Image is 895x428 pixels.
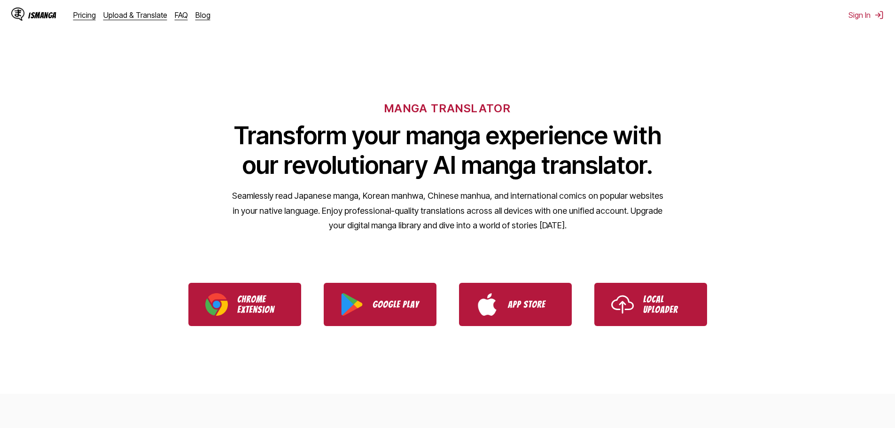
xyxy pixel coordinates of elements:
img: Chrome logo [205,293,228,316]
img: IsManga Logo [11,8,24,21]
p: Google Play [373,299,420,310]
p: Local Uploader [643,294,690,315]
h6: MANGA TRANSLATOR [384,101,511,115]
p: App Store [508,299,555,310]
h1: Transform your manga experience with our revolutionary AI manga translator. [232,121,664,180]
a: Download IsManga from Google Play [324,283,436,326]
img: App Store logo [476,293,498,316]
img: Google Play logo [341,293,363,316]
div: IsManga [28,11,56,20]
a: Pricing [73,10,96,20]
a: Use IsManga Local Uploader [594,283,707,326]
p: Seamlessly read Japanese manga, Korean manhwa, Chinese manhua, and international comics on popula... [232,188,664,233]
a: Upload & Translate [103,10,167,20]
button: Sign In [848,10,884,20]
p: Chrome Extension [237,294,284,315]
a: Download IsManga Chrome Extension [188,283,301,326]
a: IsManga LogoIsManga [11,8,73,23]
a: FAQ [175,10,188,20]
img: Sign out [874,10,884,20]
a: Download IsManga from App Store [459,283,572,326]
img: Upload icon [611,293,634,316]
a: Blog [195,10,210,20]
